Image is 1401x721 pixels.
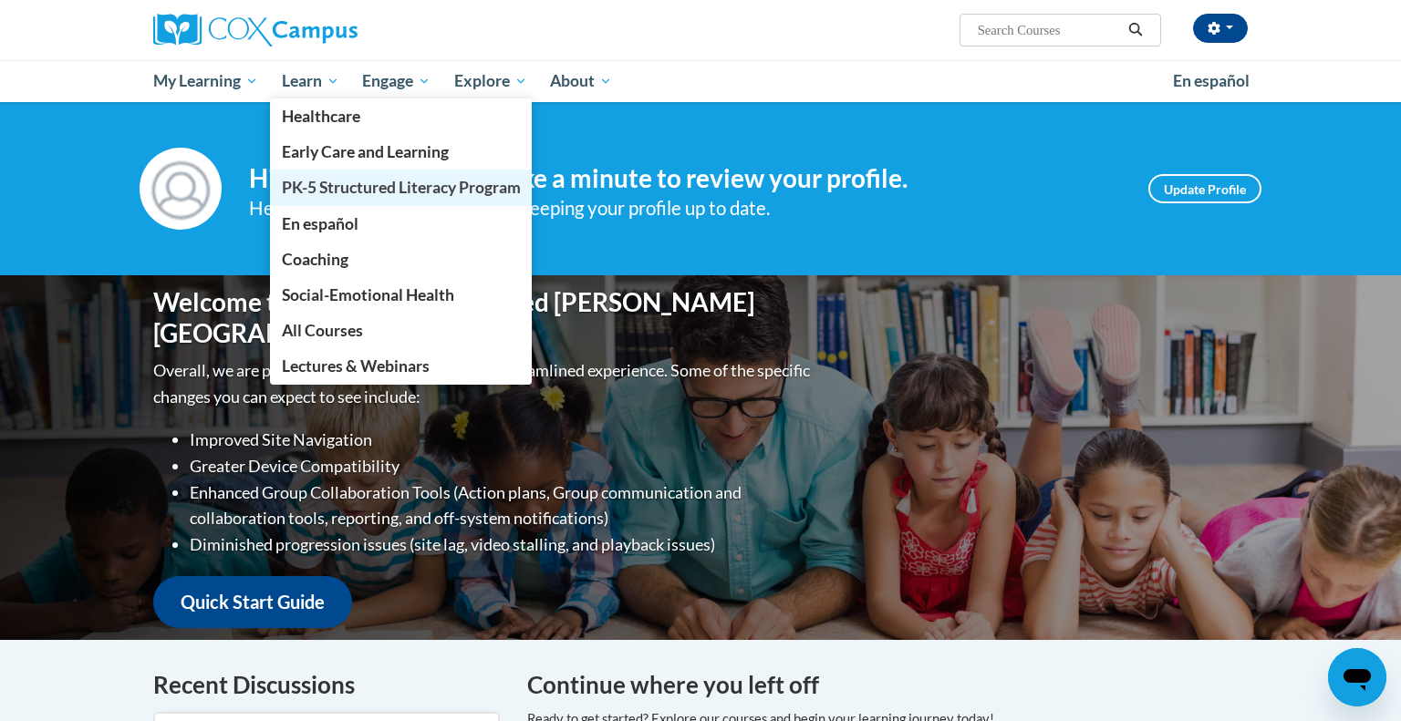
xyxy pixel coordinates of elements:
a: Lectures & Webinars [270,348,533,384]
h4: Hi [PERSON_NAME]! Take a minute to review your profile. [249,163,1121,194]
a: Early Care and Learning [270,134,533,170]
a: Coaching [270,242,533,277]
div: Help improve your experience by keeping your profile up to date. [249,193,1121,223]
li: Greater Device Compatibility [190,453,815,479]
a: Social-Emotional Health [270,277,533,313]
a: En español [270,206,533,242]
span: My Learning [153,70,258,92]
a: En español [1161,62,1261,100]
iframe: Button to launch messaging window [1328,648,1386,706]
span: Early Care and Learning [282,142,449,161]
li: Improved Site Navigation [190,427,815,453]
span: All Courses [282,321,363,340]
a: Cox Campus [153,14,500,46]
span: Lectures & Webinars [282,356,430,376]
li: Diminished progression issues (site lag, video stalling, and playback issues) [190,531,815,558]
p: Overall, we are proud to provide you with a more streamlined experience. Some of the specific cha... [153,357,815,410]
a: My Learning [141,60,270,102]
a: Quick Start Guide [153,576,352,628]
a: PK-5 Structured Literacy Program [270,170,533,205]
span: En español [1173,71,1250,90]
a: Healthcare [270,98,533,134]
span: En español [282,214,358,233]
span: Social-Emotional Health [282,285,454,304]
button: Account Settings [1193,14,1248,43]
span: Explore [454,70,527,92]
a: All Courses [270,313,533,348]
span: Learn [282,70,339,92]
h1: Welcome to the new and improved [PERSON_NAME][GEOGRAPHIC_DATA] [153,287,815,348]
div: Main menu [126,60,1275,102]
button: Search [1122,19,1149,41]
a: Learn [270,60,351,102]
a: Explore [442,60,539,102]
span: PK-5 Structured Literacy Program [282,178,521,197]
span: About [550,70,612,92]
a: About [539,60,625,102]
h4: Continue where you left off [527,667,1248,703]
li: Enhanced Group Collaboration Tools (Action plans, Group communication and collaboration tools, re... [190,479,815,532]
img: Cox Campus [153,14,358,46]
a: Engage [350,60,442,102]
a: Update Profile [1148,174,1261,203]
span: Coaching [282,250,348,269]
img: Profile Image [140,148,222,230]
span: Healthcare [282,107,360,126]
input: Search Courses [976,19,1122,41]
h4: Recent Discussions [153,667,500,703]
span: Engage [362,70,431,92]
